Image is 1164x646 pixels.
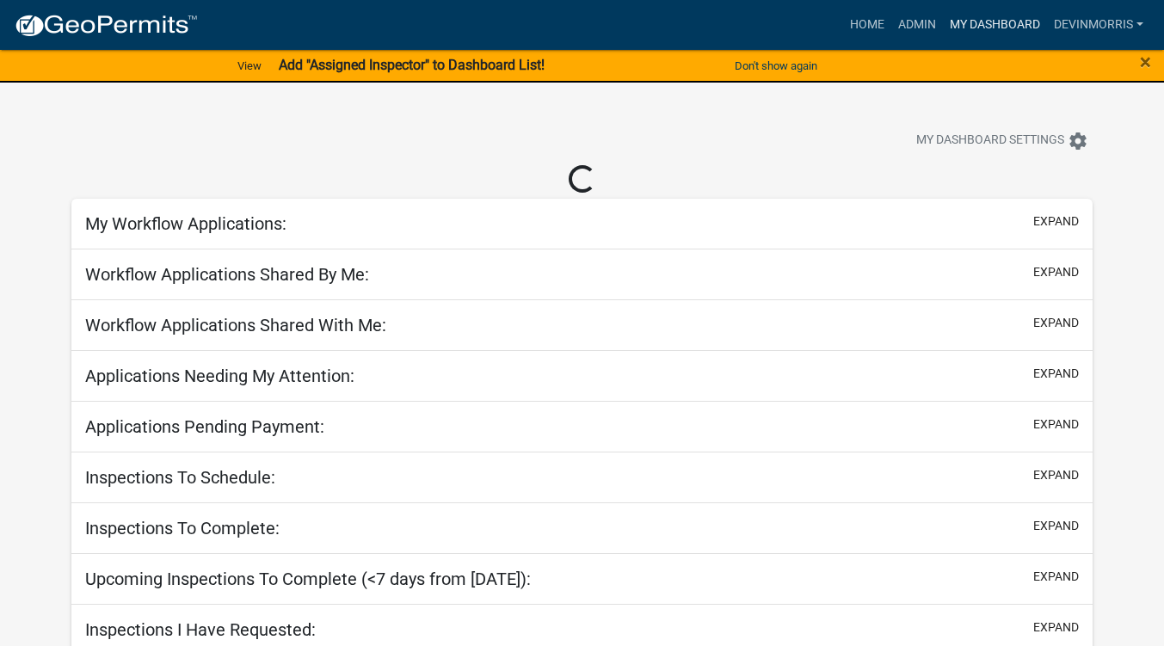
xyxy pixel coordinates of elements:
button: expand [1033,618,1079,637]
button: expand [1033,263,1079,281]
button: Don't show again [728,52,824,80]
i: settings [1068,131,1088,151]
button: expand [1033,212,1079,231]
button: expand [1033,365,1079,383]
h5: Applications Pending Payment: [85,416,324,437]
h5: Applications Needing My Attention: [85,366,354,386]
strong: Add "Assigned Inspector" to Dashboard List! [279,57,545,73]
h5: Inspections I Have Requested: [85,619,316,640]
h5: Upcoming Inspections To Complete (<7 days from [DATE]): [85,569,531,589]
span: My Dashboard Settings [916,131,1064,151]
span: × [1140,50,1151,74]
button: expand [1033,466,1079,484]
button: Close [1140,52,1151,72]
button: expand [1033,517,1079,535]
a: View [231,52,268,80]
h5: Inspections To Schedule: [85,467,275,488]
button: expand [1033,415,1079,434]
a: My Dashboard [943,9,1047,41]
button: expand [1033,568,1079,586]
h5: Workflow Applications Shared By Me: [85,264,369,285]
button: My Dashboard Settingssettings [902,124,1102,157]
h5: My Workflow Applications: [85,213,286,234]
h5: Workflow Applications Shared With Me: [85,315,386,335]
a: Home [843,9,891,41]
h5: Inspections To Complete: [85,518,280,538]
a: Devinmorris [1047,9,1150,41]
a: Admin [891,9,943,41]
button: expand [1033,314,1079,332]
